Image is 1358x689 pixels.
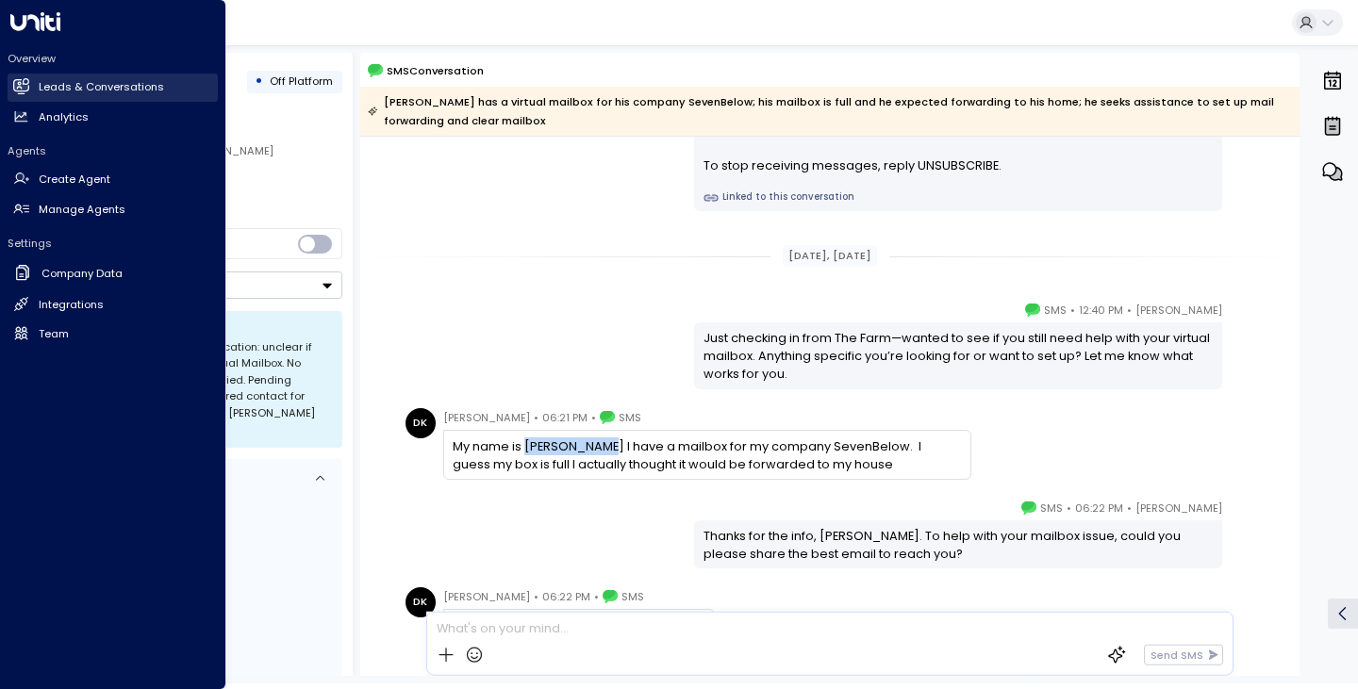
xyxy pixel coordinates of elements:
a: Integrations [8,290,218,319]
span: • [534,408,538,427]
a: Analytics [8,103,218,131]
a: Manage Agents [8,195,218,223]
span: [PERSON_NAME] [443,408,530,427]
img: 5_headshot.jpg [1230,301,1260,331]
span: 06:21 PM [542,408,588,427]
span: SMS [1040,499,1063,517]
span: [PERSON_NAME] [1135,499,1222,517]
span: SMS [619,408,641,427]
span: • [591,408,596,427]
a: Leads & Conversations [8,74,218,102]
a: Company Data [8,258,218,289]
span: 06:22 PM [542,587,590,606]
span: • [1127,499,1132,517]
h2: Settings [8,236,218,251]
h2: Manage Agents [39,202,125,218]
a: Linked to this conversation [704,190,1214,205]
span: • [594,587,599,606]
a: Create Agent [8,166,218,194]
span: SMS Conversation [387,62,484,79]
span: • [534,587,538,606]
div: My name is [PERSON_NAME] I have a mailbox for my company SevenBelow. I guess my box is full I act... [453,437,961,473]
div: [PERSON_NAME] has a virtual mailbox for his company SevenBelow; his mailbox is full and he expect... [368,92,1290,130]
h2: Create Agent [39,172,110,188]
span: Off Platform [270,74,333,89]
h2: Agents [8,143,218,158]
h2: Analytics [39,109,89,125]
h2: Company Data [41,266,123,282]
h2: Integrations [39,297,104,313]
span: SMS [1044,301,1067,320]
span: SMS [621,587,644,606]
span: 06:22 PM [1075,499,1123,517]
h2: Overview [8,51,218,66]
div: • [255,68,263,95]
span: 12:40 PM [1079,301,1123,320]
div: [DATE], [DATE] [783,245,878,267]
div: DK [406,587,436,617]
img: 5_headshot.jpg [1230,499,1260,529]
span: • [1067,499,1071,517]
a: Team [8,320,218,348]
span: • [1070,301,1075,320]
h2: Team [39,326,69,342]
span: [PERSON_NAME] [1135,301,1222,320]
span: [PERSON_NAME] [443,587,530,606]
div: DK [406,408,436,438]
h2: Leads & Conversations [39,79,164,95]
span: • [1127,301,1132,320]
div: Thanks for the info, [PERSON_NAME]. To help with your mailbox issue, could you please share the b... [704,527,1214,563]
div: Just checking in from The Farm—wanted to see if you still need help with your virtual mailbox. An... [704,329,1214,384]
